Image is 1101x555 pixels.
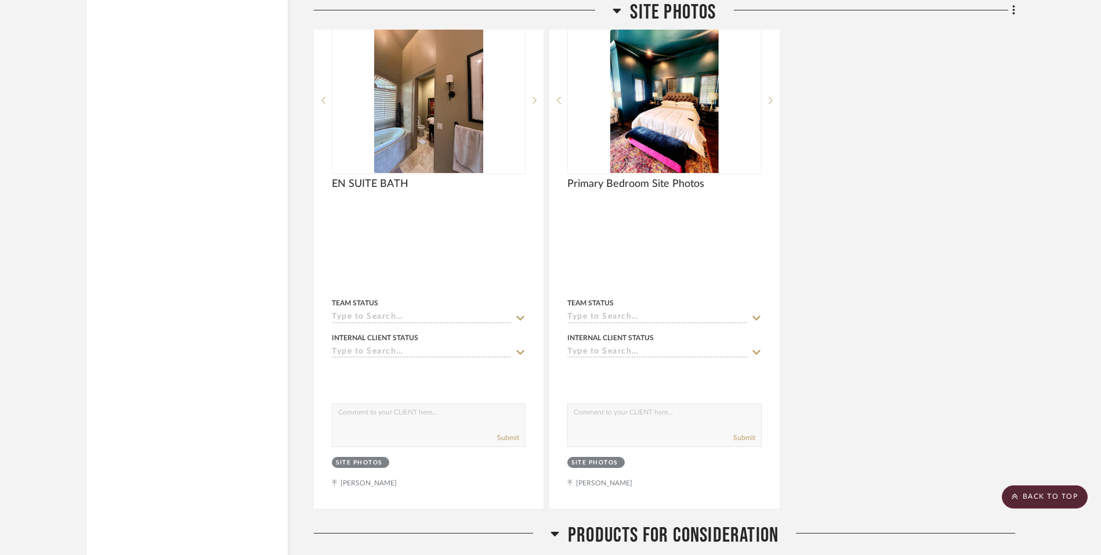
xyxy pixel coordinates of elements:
input: Type to Search… [567,312,747,323]
span: EN SUITE BATH [332,178,408,190]
div: Site Photos [336,459,382,467]
div: Team Status [332,298,378,308]
scroll-to-top-button: BACK TO TOP [1002,485,1088,509]
div: Internal Client Status [567,333,654,343]
span: Products For Consideration [568,523,778,548]
div: Site Photos [571,459,618,467]
span: Primary Bedroom Site Photos [567,178,704,190]
div: 0 [568,27,760,174]
button: Submit [733,433,755,443]
img: Primary Bedroom Site Photos [610,28,719,173]
input: Type to Search… [567,347,747,358]
button: Submit [497,433,519,443]
img: EN SUITE BATH [374,28,483,173]
div: Internal Client Status [332,333,418,343]
div: Team Status [567,298,614,308]
input: Type to Search… [332,347,512,358]
input: Type to Search… [332,312,512,323]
